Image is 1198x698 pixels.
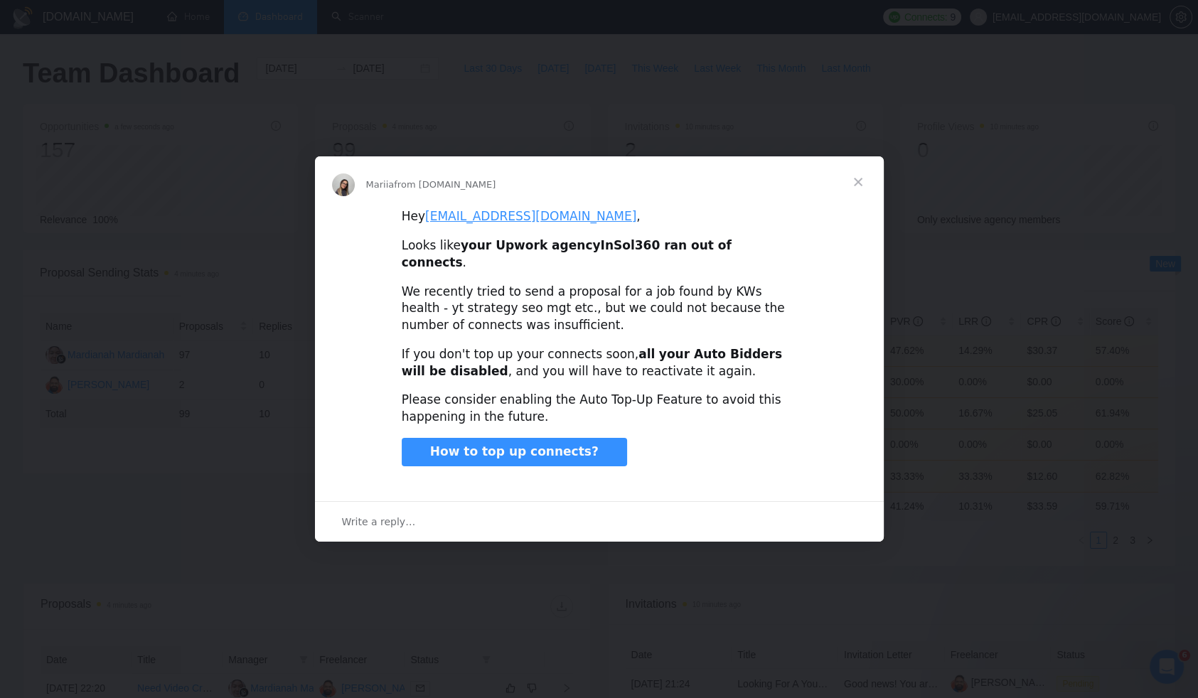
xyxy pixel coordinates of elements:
[402,238,732,269] b: InSol360 ran out of connects
[461,238,601,252] b: your Upwork agency
[833,156,884,208] span: Close
[332,173,355,196] img: Profile image for Mariia
[402,346,797,380] div: If you don't top up your connects soon, , and you will have to reactivate it again.
[402,237,797,272] div: Looks like .
[638,347,655,361] b: all
[402,438,627,466] a: How to top up connects?
[394,179,496,190] span: from [DOMAIN_NAME]
[366,179,395,190] span: Mariia
[402,392,797,426] div: Please consider enabling the Auto Top-Up Feature to avoid this happening in the future.
[402,347,782,378] b: your Auto Bidders will be disabled
[402,208,797,225] div: Hey ,
[342,512,416,531] span: Write a reply…
[425,209,636,223] a: [EMAIL_ADDRESS][DOMAIN_NAME]
[402,284,797,334] div: We recently tried to send a proposal for a job found by KWs health - yt strategy seo mgt etc., bu...
[315,501,884,542] div: Open conversation and reply
[430,444,599,458] span: How to top up connects?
